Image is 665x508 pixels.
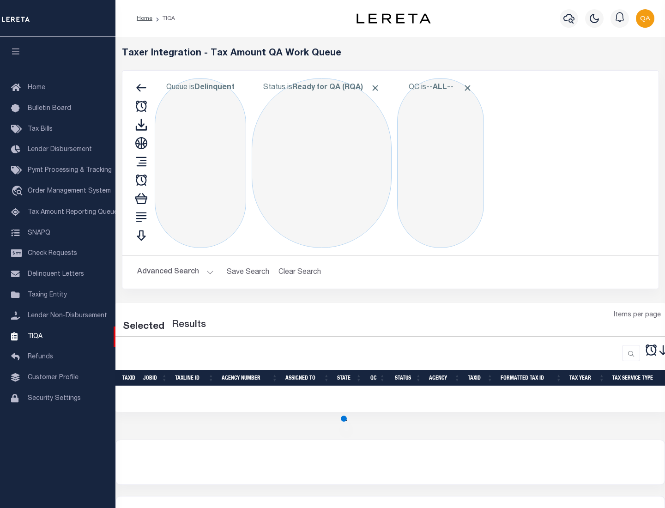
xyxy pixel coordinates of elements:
span: TIQA [28,333,42,339]
span: Items per page [614,310,661,321]
li: TIQA [152,14,175,23]
span: Check Requests [28,250,77,257]
span: Home [28,85,45,91]
button: Advanced Search [137,263,214,281]
span: Delinquent Letters [28,271,84,278]
label: Results [172,318,206,333]
span: Bulletin Board [28,105,71,112]
span: Tax Amount Reporting Queue [28,209,118,216]
span: Lender Non-Disbursement [28,313,107,319]
th: Status [389,370,425,386]
span: Refunds [28,354,53,360]
th: TaxID [119,370,139,386]
th: Agency Number [218,370,282,386]
th: TaxID [464,370,497,386]
img: svg+xml;base64,PHN2ZyB4bWxucz0iaHR0cDovL3d3dy53My5vcmcvMjAwMC9zdmciIHBvaW50ZXItZXZlbnRzPSJub25lIi... [636,9,654,28]
span: Click to Remove [463,83,472,93]
span: Customer Profile [28,375,79,381]
img: logo-dark.svg [357,13,430,24]
a: Home [137,16,152,21]
b: --ALL-- [426,84,453,91]
th: QC [366,370,389,386]
span: Lender Disbursement [28,146,92,153]
b: Ready for QA (RQA) [292,84,380,91]
th: Assigned To [282,370,333,386]
h5: Taxer Integration - Tax Amount QA Work Queue [122,48,659,59]
b: Delinquent [194,84,235,91]
div: Click to Edit [155,78,246,248]
button: Save Search [221,263,275,281]
th: Tax Year [566,370,609,386]
span: Security Settings [28,395,81,402]
div: Click to Edit [252,78,392,248]
th: Agency [425,370,464,386]
th: JobID [139,370,171,386]
th: Formatted Tax ID [497,370,566,386]
span: Click to Remove [370,83,380,93]
th: State [333,370,366,386]
span: Tax Bills [28,126,53,133]
span: Order Management System [28,188,111,194]
span: SNAPQ [28,230,50,236]
button: Clear Search [275,263,325,281]
th: TaxLine ID [171,370,218,386]
span: Pymt Processing & Tracking [28,167,112,174]
i: travel_explore [11,186,26,198]
span: Taxing Entity [28,292,67,298]
div: Click to Edit [397,78,484,248]
div: Selected [123,320,164,334]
